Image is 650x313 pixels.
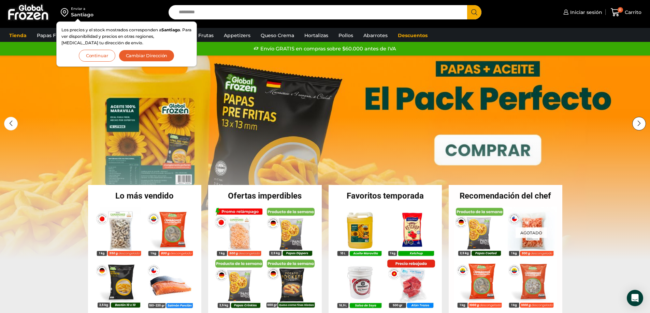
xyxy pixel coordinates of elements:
[220,29,254,42] a: Appetizers
[568,9,602,16] span: Iniciar sesión
[329,192,442,200] h2: Favoritos temporada
[119,50,175,62] button: Cambiar Dirección
[627,290,643,306] div: Open Intercom Messenger
[71,11,93,18] div: Santiago
[61,6,71,18] img: address-field-icon.svg
[632,117,646,130] div: Next slide
[618,7,623,13] span: 0
[562,5,602,19] a: Iniciar sesión
[257,29,298,42] a: Queso Crema
[4,117,18,130] div: Previous slide
[449,192,562,200] h2: Recomendación del chef
[6,29,30,42] a: Tienda
[71,6,93,11] div: Enviar a
[301,29,332,42] a: Hortalizas
[394,29,431,42] a: Descuentos
[516,227,547,238] p: Agotado
[33,29,70,42] a: Papas Fritas
[360,29,391,42] a: Abarrotes
[79,50,115,62] button: Continuar
[467,5,481,19] button: Search button
[335,29,357,42] a: Pollos
[609,4,643,20] a: 0 Carrito
[208,192,322,200] h2: Ofertas imperdibles
[88,192,202,200] h2: Lo más vendido
[623,9,641,16] span: Carrito
[61,27,192,46] p: Los precios y el stock mostrados corresponden a . Para ver disponibilidad y precios en otras regi...
[161,27,180,32] strong: Santiago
